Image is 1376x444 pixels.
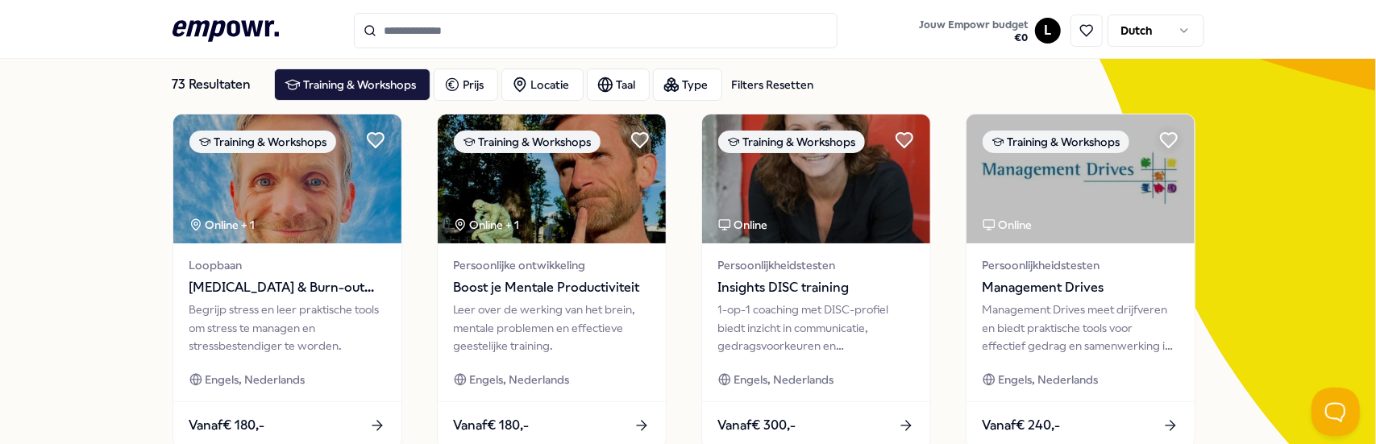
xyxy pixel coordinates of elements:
span: Insights DISC training [718,277,914,298]
div: 73 Resultaten [173,68,261,101]
span: Loopbaan [189,256,385,274]
span: Persoonlijke ontwikkeling [454,256,650,274]
span: Jouw Empowr budget [920,19,1029,31]
span: Persoonlijkheidstesten [718,256,914,274]
span: Management Drives [983,277,1179,298]
span: Engels, Nederlands [470,371,570,388]
div: Online + 1 [189,216,256,234]
img: package image [438,114,666,243]
span: Boost je Mentale Productiviteit [454,277,650,298]
div: Leer over de werking van het brein, mentale problemen en effectieve geestelijke training. [454,301,650,355]
div: Training & Workshops [983,131,1129,153]
span: Vanaf € 180,- [454,415,530,436]
div: Online [718,216,768,234]
input: Search for products, categories or subcategories [354,13,838,48]
span: Vanaf € 240,- [983,415,1061,436]
div: Online + 1 [454,216,520,234]
div: Training & Workshops [189,131,336,153]
span: Engels, Nederlands [206,371,306,388]
img: package image [173,114,401,243]
span: Engels, Nederlands [734,371,834,388]
button: Taal [587,68,650,101]
div: Management Drives meet drijfveren en biedt praktische tools voor effectief gedrag en samenwerking... [983,301,1179,355]
div: Filters Resetten [732,76,814,93]
button: L [1035,18,1061,44]
span: Vanaf € 300,- [718,415,796,436]
div: Training & Workshops [718,131,865,153]
span: € 0 [920,31,1029,44]
span: [MEDICAL_DATA] & Burn-out Preventie [189,277,385,298]
div: Begrijp stress en leer praktische tools om stress te managen en stressbestendiger te worden. [189,301,385,355]
span: Persoonlijkheidstesten [983,256,1179,274]
img: package image [967,114,1195,243]
span: Engels, Nederlands [999,371,1099,388]
div: Training & Workshops [454,131,601,153]
iframe: Help Scout Beacon - Open [1312,388,1360,436]
button: Prijs [434,68,498,101]
div: Online [983,216,1033,234]
button: Locatie [501,68,584,101]
button: Jouw Empowr budget€0 [917,15,1032,48]
img: package image [702,114,930,243]
button: Training & Workshops [274,68,430,101]
a: Jouw Empowr budget€0 [913,14,1035,48]
div: 1-op-1 coaching met DISC-profiel biedt inzicht in communicatie, gedragsvoorkeuren en ontwikkelpun... [718,301,914,355]
span: Vanaf € 180,- [189,415,265,436]
button: Type [653,68,722,101]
